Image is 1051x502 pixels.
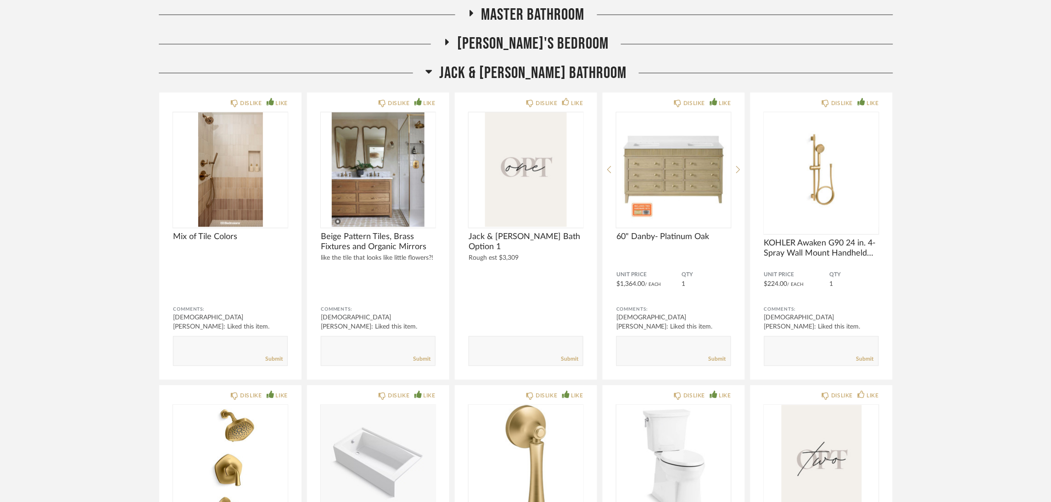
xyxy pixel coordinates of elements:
div: LIKE [571,391,583,401]
span: / Each [645,283,661,287]
div: Comments: [173,305,288,314]
img: undefined [764,112,879,227]
span: QTY [830,272,879,279]
div: DISLIKE [536,391,557,401]
div: LIKE [424,391,436,401]
div: DISLIKE [683,391,705,401]
span: $224.00 [764,281,788,288]
a: Submit [709,356,726,363]
img: undefined [173,112,288,227]
div: LIKE [867,391,879,401]
span: Master Bathroom [481,5,585,25]
a: Submit [561,356,578,363]
span: Jack & [PERSON_NAME] Bath Option 1 [469,232,583,252]
div: LIKE [276,99,288,108]
div: LIKE [719,391,731,401]
div: DISLIKE [831,99,853,108]
span: Unit Price [764,272,830,279]
img: undefined [616,112,731,227]
div: DISLIKE [536,99,557,108]
div: DISLIKE [240,391,262,401]
a: Submit [413,356,430,363]
div: DISLIKE [240,99,262,108]
span: / Each [788,283,804,287]
span: 1 [682,281,686,288]
span: $1,364.00 [616,281,645,288]
div: LIKE [571,99,583,108]
div: like the tile that looks like little flowers?! [321,255,436,262]
div: LIKE [719,99,731,108]
span: 60" Danby- Platinum Oak [616,232,731,242]
span: Unit Price [616,272,682,279]
div: LIKE [867,99,879,108]
div: Comments: [616,305,731,314]
div: [DEMOGRAPHIC_DATA][PERSON_NAME]: Liked this item. [321,313,436,332]
div: Comments: [321,305,436,314]
div: Rough est $3,309 [469,255,583,262]
img: undefined [469,112,583,227]
div: LIKE [276,391,288,401]
div: Comments: [764,305,879,314]
div: 0 [764,112,879,227]
div: [DEMOGRAPHIC_DATA][PERSON_NAME]: Liked this item. [764,313,879,332]
div: DISLIKE [388,99,409,108]
div: DISLIKE [831,391,853,401]
span: KOHLER Awaken G90 24 in. 4-Spray Wall Mount Handheld Shower Head 2.5 GPM Kit in Vibrant Brushed M... [764,239,879,259]
div: DISLIKE [683,99,705,108]
span: Jack & [PERSON_NAME] Bathroom [439,63,626,83]
span: Beige Pattern Tiles, Brass Fixtures and Organic Mirrors [321,232,436,252]
div: LIKE [424,99,436,108]
span: [PERSON_NAME]'s Bedroom [457,34,609,54]
a: Submit [856,356,874,363]
div: [DEMOGRAPHIC_DATA][PERSON_NAME]: Liked this item. [173,313,288,332]
div: DISLIKE [388,391,409,401]
span: 1 [830,281,833,288]
div: [DEMOGRAPHIC_DATA][PERSON_NAME]: Liked this item. [616,313,731,332]
img: undefined [321,112,436,227]
a: Submit [265,356,283,363]
span: QTY [682,272,731,279]
span: Mix of Tile Colors [173,232,288,242]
